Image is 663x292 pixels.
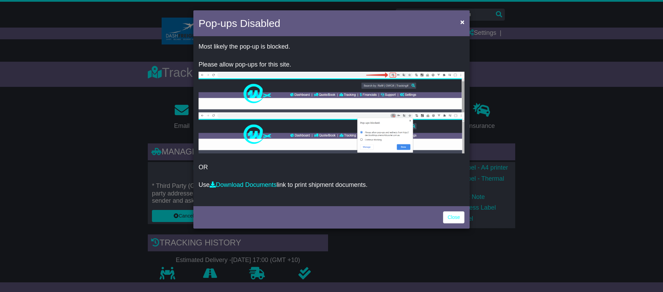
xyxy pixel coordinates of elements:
button: Close [457,15,468,29]
img: allow-popup-1.png [199,72,464,112]
img: allow-popup-2.png [199,112,464,153]
a: Download Documents [210,181,277,188]
p: Please allow pop-ups for this site. [199,61,464,69]
span: × [460,18,464,26]
h4: Pop-ups Disabled [199,16,280,31]
div: OR [193,38,470,204]
p: Most likely the pop-up is blocked. [199,43,464,51]
p: Use link to print shipment documents. [199,181,464,189]
a: Close [443,211,464,223]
